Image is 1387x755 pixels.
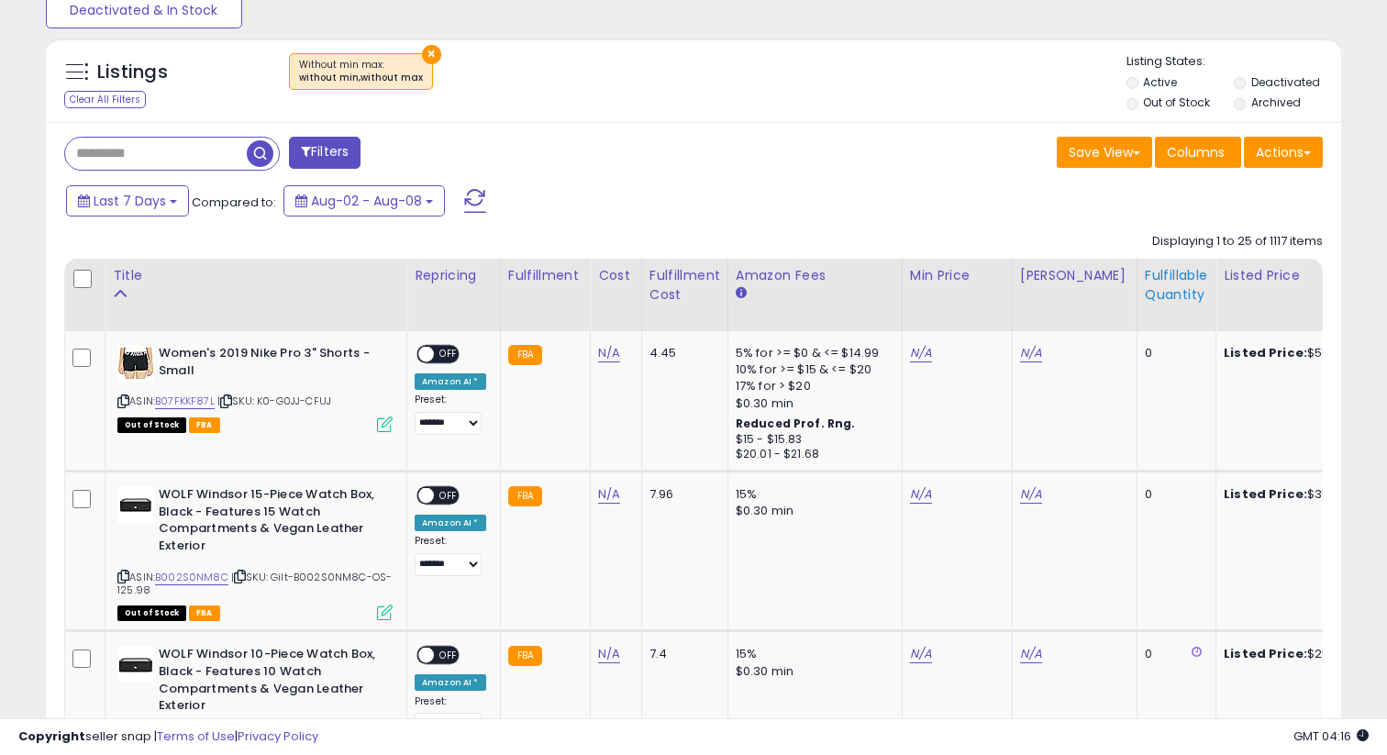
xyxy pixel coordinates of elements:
div: Repricing [415,266,493,285]
strong: Copyright [18,727,85,745]
span: Columns [1167,143,1225,161]
label: Archived [1251,94,1301,110]
p: Listing States: [1126,53,1342,71]
b: WOLF Windsor 10-Piece Watch Box, Black - Features 10 Watch Compartments & Vegan Leather Exterior [159,646,382,718]
div: Fulfillable Quantity [1145,266,1208,305]
a: N/A [598,344,620,362]
div: $350.00 [1224,486,1376,503]
div: [PERSON_NAME] [1020,266,1129,285]
div: Amazon AI * [415,515,486,531]
h5: Listings [97,60,168,85]
div: 0 [1145,646,1202,662]
a: N/A [1020,485,1042,504]
div: Clear All Filters [64,91,146,108]
div: 15% [736,486,888,503]
img: 21f9uWErklL._SL40_.jpg [117,646,154,683]
label: Deactivated [1251,74,1320,90]
div: Preset: [415,695,486,737]
small: FBA [508,486,542,506]
span: Without min max : [299,58,423,85]
button: Last 7 Days [66,185,189,217]
b: Listed Price: [1224,645,1307,662]
div: $15 - $15.83 [736,432,888,448]
div: 0 [1145,345,1202,361]
div: 7.96 [649,486,714,503]
div: Fulfillment [508,266,583,285]
span: OFF [434,488,463,504]
div: Displaying 1 to 25 of 1117 items [1152,233,1323,250]
button: Actions [1244,137,1323,168]
span: FBA [189,417,220,433]
b: Reduced Prof. Rng. [736,416,856,431]
div: 17% for > $20 [736,378,888,394]
button: Filters [289,137,361,169]
small: FBA [508,646,542,666]
small: Amazon Fees. [736,285,747,302]
div: 5% for >= $0 & <= $14.99 [736,345,888,361]
a: N/A [910,645,932,663]
div: Listed Price [1224,266,1382,285]
div: $0.30 min [736,503,888,519]
button: Columns [1155,137,1241,168]
div: 10% for >= $15 & <= $20 [736,361,888,378]
span: Last 7 Days [94,192,166,210]
div: 15% [736,646,888,662]
div: $0.30 min [736,395,888,412]
b: WOLF Windsor 15-Piece Watch Box, Black - Features 15 Watch Compartments & Vegan Leather Exterior [159,486,382,559]
div: seller snap | | [18,728,318,746]
b: Listed Price: [1224,485,1307,503]
span: 2025-08-16 04:16 GMT [1293,727,1369,745]
span: Aug-02 - Aug-08 [311,192,422,210]
div: ASIN: [117,486,393,618]
div: $20.01 - $21.68 [736,447,888,462]
span: FBA [189,605,220,621]
span: Compared to: [192,194,276,211]
a: Terms of Use [157,727,235,745]
div: $250.00 [1224,646,1376,662]
span: All listings that are currently out of stock and unavailable for purchase on Amazon [117,417,186,433]
a: Privacy Policy [238,727,318,745]
span: | SKU: Gilt-B002S0NM8C-OS-125.98 [117,570,392,597]
div: Min Price [910,266,1004,285]
div: ASIN: [117,345,393,430]
b: Listed Price: [1224,344,1307,361]
img: 21084qzhmsL._SL40_.jpg [117,486,154,523]
div: Title [113,266,399,285]
div: Amazon Fees [736,266,894,285]
div: $50.00 [1224,345,1376,361]
span: All listings that are currently out of stock and unavailable for purchase on Amazon [117,605,186,621]
a: B07FKKF87L [155,394,215,409]
a: N/A [598,645,620,663]
img: 41Z+4SRhAVL._SL40_.jpg [117,345,154,382]
div: Preset: [415,394,486,435]
div: $0.30 min [736,663,888,680]
span: OFF [434,648,463,663]
div: Amazon AI * [415,674,486,691]
div: 4.45 [649,345,714,361]
a: N/A [1020,344,1042,362]
div: Fulfillment Cost [649,266,720,305]
small: FBA [508,345,542,365]
a: N/A [598,485,620,504]
a: N/A [1020,645,1042,663]
button: Save View [1057,137,1152,168]
label: Out of Stock [1143,94,1210,110]
label: Active [1143,74,1177,90]
div: Amazon AI * [415,373,486,390]
button: × [422,45,441,64]
span: OFF [434,347,463,362]
a: N/A [910,485,932,504]
div: Preset: [415,535,486,576]
button: Aug-02 - Aug-08 [283,185,445,217]
a: B002S0NM8C [155,570,228,585]
b: Women's 2019 Nike Pro 3" Shorts - Small [159,345,382,383]
div: 7.4 [649,646,714,662]
div: without min,without max [299,72,423,84]
a: N/A [910,344,932,362]
div: Cost [598,266,634,285]
div: 0 [1145,486,1202,503]
span: | SKU: K0-G0JJ-CFUJ [217,394,331,408]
